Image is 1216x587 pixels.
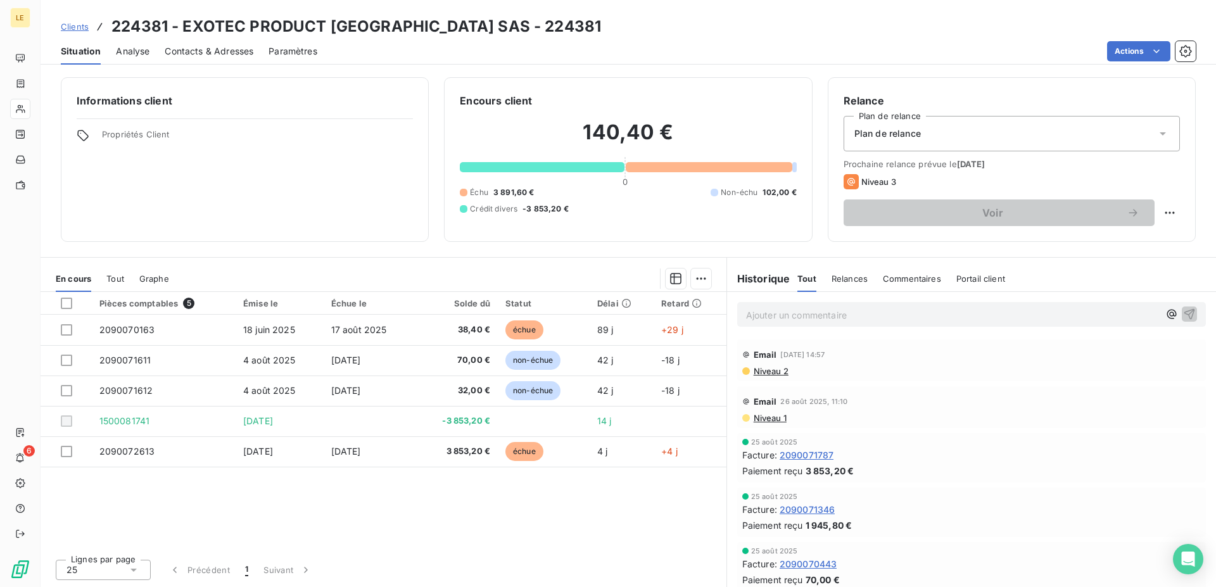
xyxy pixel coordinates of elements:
span: Niveau 1 [752,413,787,423]
span: [DATE] [331,385,361,396]
span: 3 853,20 € [423,445,490,458]
button: 1 [237,557,256,583]
span: 25 août 2025 [751,438,798,446]
span: 2090071612 [99,385,153,396]
span: 6 [23,445,35,457]
span: +29 j [661,324,683,335]
span: 5 [183,298,194,309]
span: Tout [797,274,816,284]
span: 26 août 2025, 11:10 [780,398,847,405]
span: 25 [66,564,77,576]
h6: Encours client [460,93,532,108]
span: 42 j [597,355,614,365]
div: Statut [505,298,582,308]
span: non-échue [505,351,560,370]
span: 3 891,60 € [493,187,535,198]
span: +4 j [661,446,678,457]
button: Suivant [256,557,320,583]
span: Facture : [742,448,777,462]
span: Relances [832,274,868,284]
span: Commentaires [883,274,941,284]
span: Contacts & Adresses [165,45,253,58]
span: 89 j [597,324,614,335]
span: 32,00 € [423,384,490,397]
span: -3 853,20 € [522,203,569,215]
span: [DATE] 14:57 [780,351,825,358]
span: 1 [245,564,248,576]
span: 42 j [597,385,614,396]
span: 2090071346 [780,503,835,516]
div: Solde dû [423,298,490,308]
span: 18 juin 2025 [243,324,295,335]
button: Précédent [161,557,237,583]
span: Échu [470,187,488,198]
span: 3 853,20 € [806,464,854,477]
a: Clients [61,20,89,33]
span: 2090072613 [99,446,155,457]
span: Voir [859,208,1127,218]
h2: 140,40 € [460,120,796,158]
span: 25 août 2025 [751,493,798,500]
h3: 224381 - EXOTEC PRODUCT [GEOGRAPHIC_DATA] SAS - 224381 [111,15,601,38]
span: Paiement reçu [742,573,803,586]
span: Portail client [956,274,1005,284]
span: Graphe [139,274,169,284]
h6: Relance [844,93,1180,108]
span: 14 j [597,415,612,426]
span: Crédit divers [470,203,517,215]
span: Non-échu [721,187,757,198]
span: Situation [61,45,101,58]
span: 25 août 2025 [751,547,798,555]
span: [DATE] [243,415,273,426]
div: Pièces comptables [99,298,228,309]
span: 2090070443 [780,557,837,571]
span: 1500081741 [99,415,150,426]
span: Niveau 3 [861,177,896,187]
span: Email [754,350,777,360]
span: Email [754,396,777,407]
span: Paiement reçu [742,519,803,532]
span: 1 945,80 € [806,519,852,532]
button: Voir [844,199,1155,226]
span: Prochaine relance prévue le [844,159,1180,169]
div: Délai [597,298,646,308]
h6: Historique [727,271,790,286]
span: échue [505,442,543,461]
span: [DATE] [243,446,273,457]
span: échue [505,320,543,339]
div: Open Intercom Messenger [1173,544,1203,574]
span: Propriétés Client [102,129,413,147]
span: Plan de relance [854,127,921,140]
span: 38,40 € [423,324,490,336]
span: Tout [106,274,124,284]
span: 2090071787 [780,448,834,462]
div: LE [10,8,30,28]
span: -18 j [661,385,680,396]
span: Paramètres [269,45,317,58]
span: Paiement reçu [742,464,803,477]
span: Niveau 2 [752,366,788,376]
span: 17 août 2025 [331,324,387,335]
span: 2090071611 [99,355,151,365]
span: -3 853,20 € [423,415,490,427]
span: Facture : [742,557,777,571]
span: 4 août 2025 [243,355,296,365]
span: 70,00 € [423,354,490,367]
img: Logo LeanPay [10,559,30,579]
span: 0 [623,177,628,187]
div: Retard [661,298,718,308]
button: Actions [1107,41,1170,61]
div: Échue le [331,298,408,308]
span: -18 j [661,355,680,365]
h6: Informations client [77,93,413,108]
span: Analyse [116,45,149,58]
span: En cours [56,274,91,284]
span: Facture : [742,503,777,516]
span: 2090070163 [99,324,155,335]
span: [DATE] [331,355,361,365]
span: 4 j [597,446,607,457]
span: [DATE] [331,446,361,457]
span: 102,00 € [763,187,796,198]
div: Émise le [243,298,316,308]
span: 4 août 2025 [243,385,296,396]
